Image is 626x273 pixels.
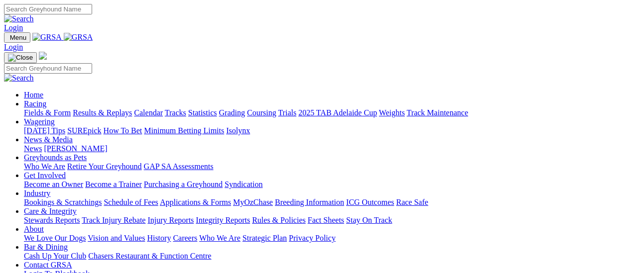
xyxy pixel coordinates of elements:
[407,108,468,117] a: Track Maintenance
[147,234,171,242] a: History
[396,198,428,206] a: Race Safe
[24,144,622,153] div: News & Media
[4,32,30,43] button: Toggle navigation
[4,14,34,23] img: Search
[88,252,211,260] a: Chasers Restaurant & Function Centre
[144,162,214,171] a: GAP SA Assessments
[10,34,26,41] span: Menu
[64,33,93,42] img: GRSA
[134,108,163,117] a: Calendar
[82,216,145,224] a: Track Injury Rebate
[104,198,158,206] a: Schedule of Fees
[24,216,80,224] a: Stewards Reports
[24,153,87,162] a: Greyhounds as Pets
[24,225,44,233] a: About
[24,252,86,260] a: Cash Up Your Club
[199,234,241,242] a: Who We Are
[379,108,405,117] a: Weights
[173,234,197,242] a: Careers
[298,108,377,117] a: 2025 TAB Adelaide Cup
[346,216,392,224] a: Stay On Track
[24,252,622,261] div: Bar & Dining
[24,189,50,197] a: Industry
[85,180,142,188] a: Become a Trainer
[4,63,92,74] input: Search
[24,126,622,135] div: Wagering
[243,234,287,242] a: Strategic Plan
[233,198,273,206] a: MyOzChase
[24,135,73,144] a: News & Media
[160,198,231,206] a: Applications & Forms
[4,23,23,32] a: Login
[188,108,217,117] a: Statistics
[275,198,344,206] a: Breeding Information
[24,108,622,117] div: Racing
[225,180,262,188] a: Syndication
[24,180,83,188] a: Become an Owner
[88,234,145,242] a: Vision and Values
[24,180,622,189] div: Get Involved
[196,216,250,224] a: Integrity Reports
[147,216,194,224] a: Injury Reports
[24,216,622,225] div: Care & Integrity
[252,216,306,224] a: Rules & Policies
[165,108,186,117] a: Tracks
[4,74,34,83] img: Search
[24,99,46,108] a: Racing
[67,126,101,135] a: SUREpick
[104,126,142,135] a: How To Bet
[24,171,66,180] a: Get Involved
[67,162,142,171] a: Retire Your Greyhound
[8,54,33,62] img: Close
[346,198,394,206] a: ICG Outcomes
[24,126,65,135] a: [DATE] Tips
[24,243,68,251] a: Bar & Dining
[24,144,42,153] a: News
[226,126,250,135] a: Isolynx
[24,234,622,243] div: About
[24,234,86,242] a: We Love Our Dogs
[32,33,62,42] img: GRSA
[24,117,55,126] a: Wagering
[24,108,71,117] a: Fields & Form
[24,261,72,269] a: Contact GRSA
[24,207,77,215] a: Care & Integrity
[308,216,344,224] a: Fact Sheets
[247,108,276,117] a: Coursing
[73,108,132,117] a: Results & Replays
[24,162,65,171] a: Who We Are
[24,198,102,206] a: Bookings & Scratchings
[278,108,296,117] a: Trials
[24,162,622,171] div: Greyhounds as Pets
[289,234,336,242] a: Privacy Policy
[4,43,23,51] a: Login
[24,198,622,207] div: Industry
[4,4,92,14] input: Search
[144,126,224,135] a: Minimum Betting Limits
[4,52,37,63] button: Toggle navigation
[219,108,245,117] a: Grading
[44,144,107,153] a: [PERSON_NAME]
[24,91,43,99] a: Home
[144,180,223,188] a: Purchasing a Greyhound
[39,52,47,60] img: logo-grsa-white.png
